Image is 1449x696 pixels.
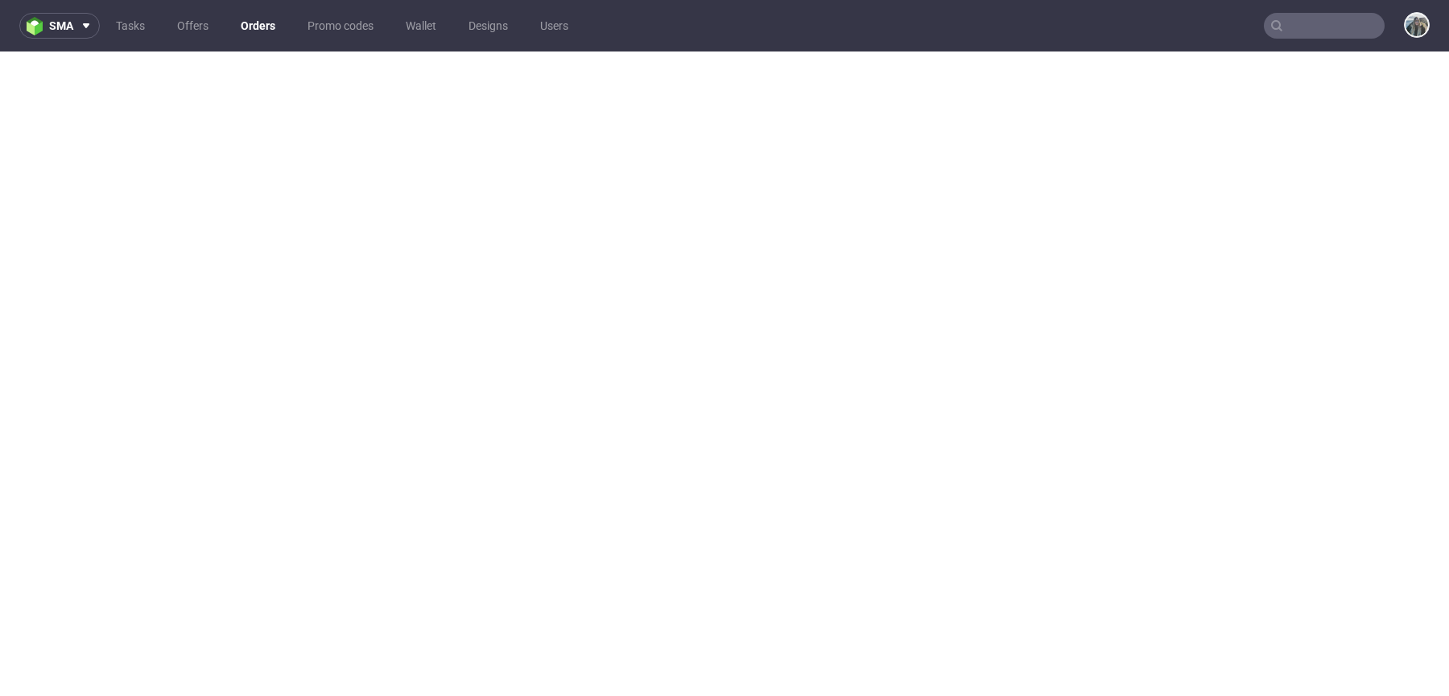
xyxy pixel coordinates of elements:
[27,17,49,35] img: logo
[298,13,383,39] a: Promo codes
[167,13,218,39] a: Offers
[1406,14,1428,36] img: Zeniuk Magdalena
[530,13,578,39] a: Users
[49,20,73,31] span: sma
[459,13,518,39] a: Designs
[231,13,285,39] a: Orders
[106,13,155,39] a: Tasks
[396,13,446,39] a: Wallet
[19,13,100,39] button: sma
